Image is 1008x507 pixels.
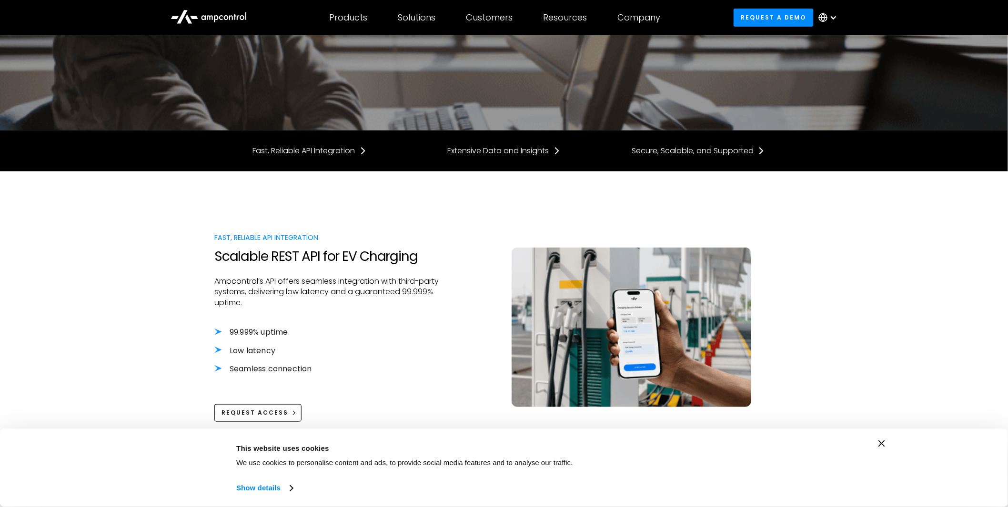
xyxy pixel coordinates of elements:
div: Customers [466,12,513,23]
div: Solutions [398,12,436,23]
div: Company [618,12,661,23]
li: Seamless connection [214,364,440,374]
a: Extensive Data and Insights [448,146,561,156]
button: Close banner [878,440,885,447]
li: 99.999% uptime [214,327,440,338]
div: Products [330,12,368,23]
li: Low latency [214,346,440,356]
a: Request a demo [734,9,814,26]
div: Request Access [222,408,288,417]
div: Extensive Data and Insights [448,146,549,156]
a: Show details [236,481,292,496]
div: Resources [544,12,587,23]
div: Secure, Scalable, and Supported [632,146,754,156]
p: Ampcontrol’s API offers seamless integration with third-party systems, delivering low latency and... [214,276,440,308]
div: Fast, Reliable API Integration [214,232,440,243]
a: Request Access [214,404,302,422]
div: This website uses cookies [236,443,703,454]
img: Integrate EV charging mobile apps [512,248,751,407]
a: Secure, Scalable, and Supported [632,146,765,156]
button: Okay [725,440,861,468]
p: ‍ [214,374,440,385]
span: We use cookies to personalise content and ads, to provide social media features and to analyse ou... [236,459,573,467]
a: Fast, Reliable API Integration [253,146,367,156]
div: Fast, Reliable API Integration [253,146,355,156]
h2: Scalable REST API for EV Charging [214,249,440,265]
